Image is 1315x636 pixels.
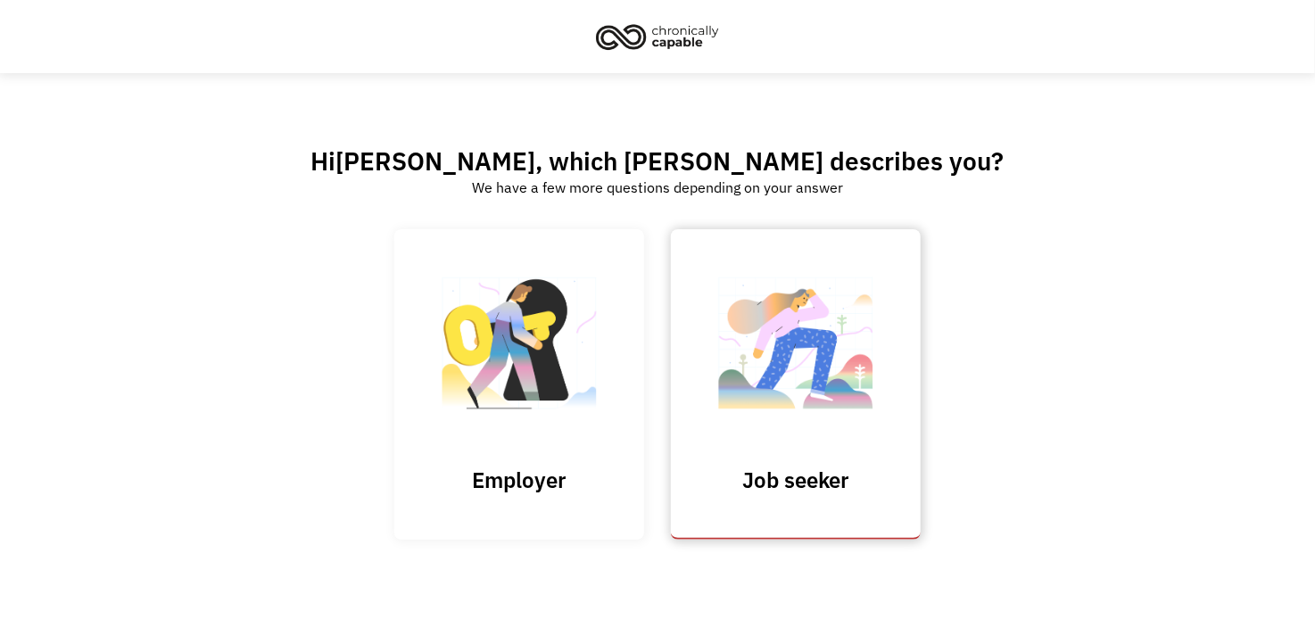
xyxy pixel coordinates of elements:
[336,145,536,178] span: [PERSON_NAME]
[311,145,1005,177] h2: Hi , which [PERSON_NAME] describes you?
[707,467,885,493] h3: Job seeker
[394,229,644,540] input: Submit
[591,17,724,56] img: Chronically Capable logo
[671,229,921,539] a: Job seeker
[472,177,843,198] div: We have a few more questions depending on your answer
